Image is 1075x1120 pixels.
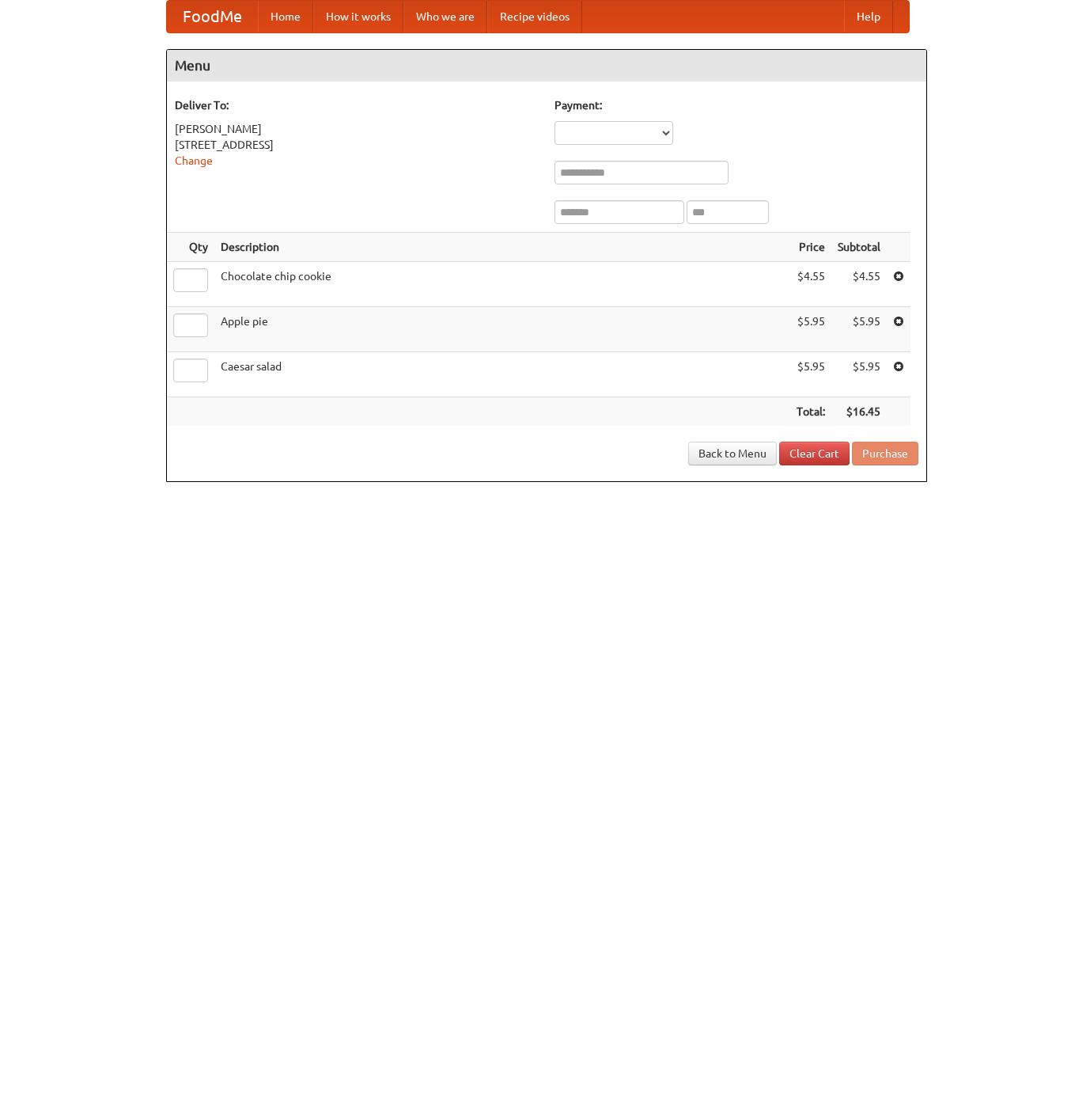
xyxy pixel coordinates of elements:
[831,397,887,427] th: $16.45
[214,307,790,352] td: Apple pie
[214,352,790,397] td: Caesar salad
[831,307,887,352] td: $5.95
[688,442,777,465] a: Back to Menu
[831,262,887,307] td: $4.55
[258,1,313,32] a: Home
[167,1,258,32] a: FoodMe
[790,307,831,352] td: $5.95
[175,121,539,137] div: [PERSON_NAME]
[175,137,539,153] div: [STREET_ADDRESS]
[831,352,887,397] td: $5.95
[167,50,926,82] h4: Menu
[167,233,214,262] th: Qty
[852,442,918,465] button: Purchase
[831,233,887,262] th: Subtotal
[403,1,487,32] a: Who we are
[175,97,539,113] h5: Deliver To:
[779,442,850,465] a: Clear Cart
[214,262,790,307] td: Chocolate chip cookie
[313,1,403,32] a: How it works
[790,233,831,262] th: Price
[214,233,790,262] th: Description
[790,397,831,427] th: Total:
[555,97,918,113] h5: Payment:
[175,154,213,167] a: Change
[790,352,831,397] td: $5.95
[844,1,893,32] a: Help
[790,262,831,307] td: $4.55
[487,1,582,32] a: Recipe videos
